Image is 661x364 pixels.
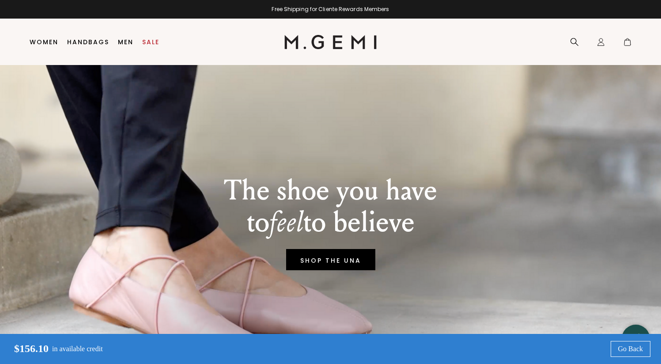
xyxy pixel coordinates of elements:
[67,38,109,46] a: Handbags
[142,38,159,46] a: Sale
[118,38,133,46] a: Men
[611,341,650,357] a: Go Back
[224,175,437,207] p: The shoe you have
[622,333,650,344] div: Let's Chat
[269,205,303,239] em: feel
[30,38,58,46] a: Women
[7,343,49,355] p: $156.10
[224,207,437,238] p: to to believe
[284,35,377,49] img: M.Gemi
[52,345,103,353] p: in available credit
[286,249,375,270] a: SHOP THE UNA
